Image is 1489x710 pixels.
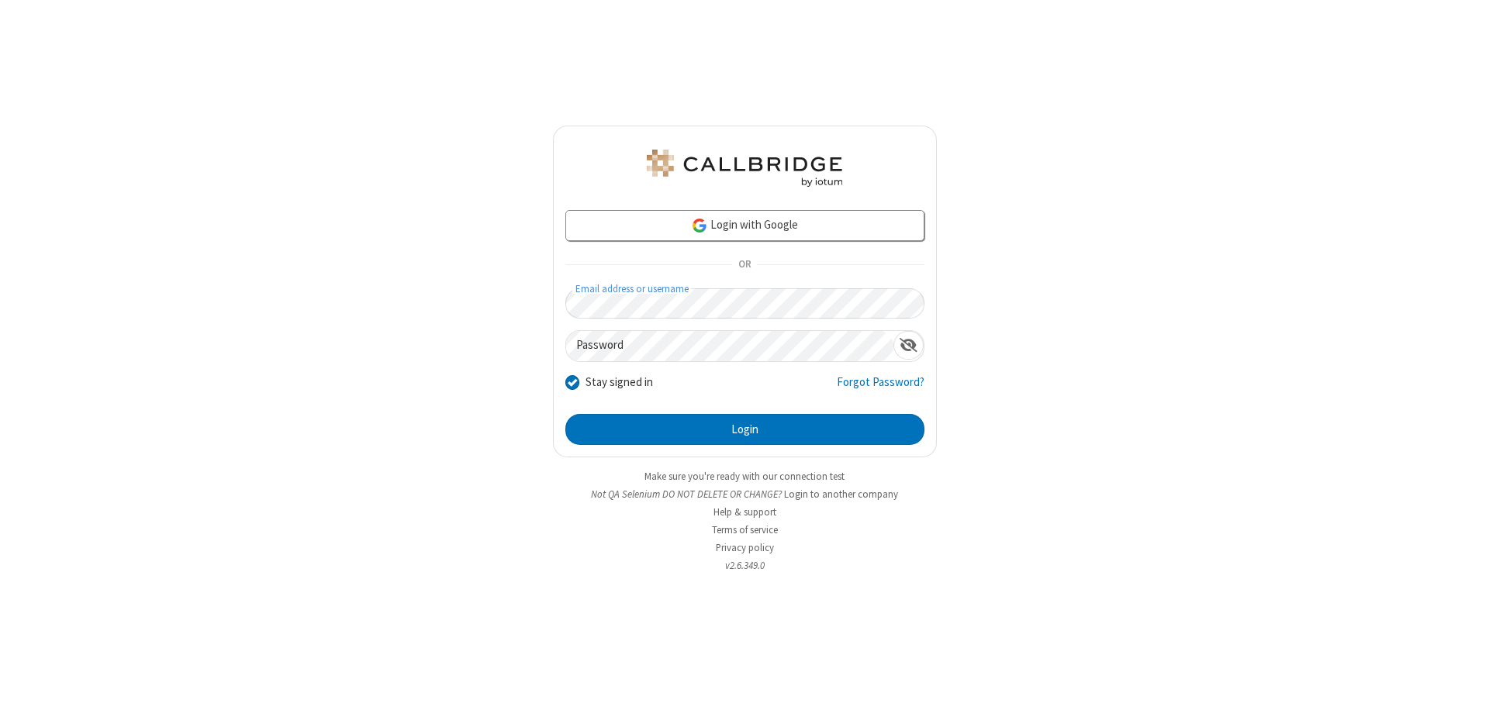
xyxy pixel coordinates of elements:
iframe: Chat [1450,670,1477,699]
li: Not QA Selenium DO NOT DELETE OR CHANGE? [553,487,937,501]
input: Email address or username [565,288,924,319]
button: Login to another company [784,487,898,501]
a: Forgot Password? [837,374,924,403]
img: google-icon.png [691,217,708,234]
a: Login with Google [565,210,924,241]
label: Stay signed in [586,374,653,391]
a: Help & support [713,505,776,519]
div: Show password [893,331,924,360]
button: Login [565,414,924,445]
img: QA Selenium DO NOT DELETE OR CHANGE [644,150,845,187]
a: Terms of service [712,523,778,536]
input: Password [566,331,893,361]
a: Privacy policy [716,541,774,554]
span: OR [732,254,757,276]
a: Make sure you're ready with our connection test [644,470,845,483]
li: v2.6.349.0 [553,558,937,573]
